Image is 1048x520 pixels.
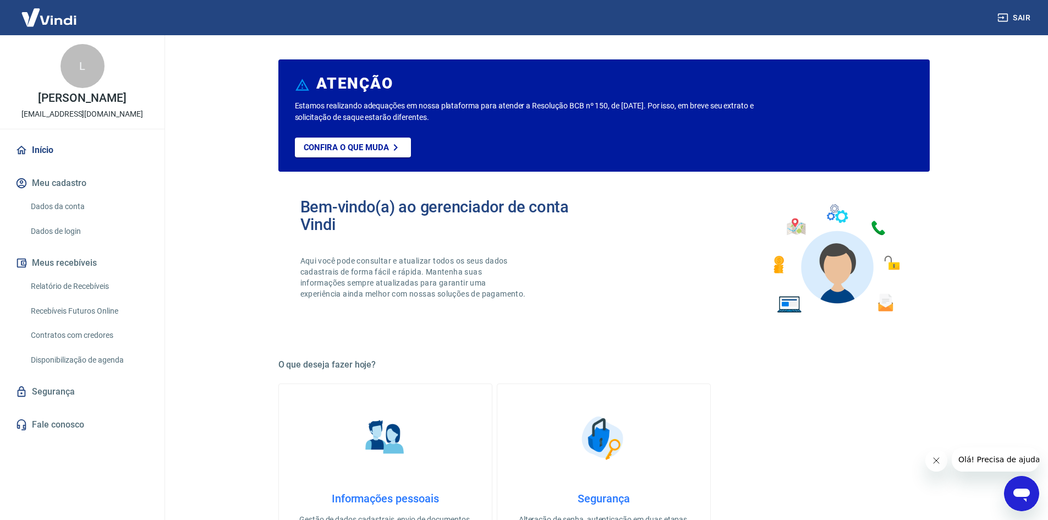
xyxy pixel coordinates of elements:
[26,324,151,347] a: Contratos com credores
[995,8,1035,28] button: Sair
[26,220,151,243] a: Dados de login
[300,198,604,233] h2: Bem-vindo(a) ao gerenciador de conta Vindi
[764,198,908,320] img: Imagem de um avatar masculino com diversos icones exemplificando as funcionalidades do gerenciado...
[13,171,151,195] button: Meu cadastro
[13,138,151,162] a: Início
[13,1,85,34] img: Vindi
[13,380,151,404] a: Segurança
[26,349,151,371] a: Disponibilização de agenda
[13,413,151,437] a: Fale conosco
[295,138,411,157] a: Confira o que muda
[295,100,789,123] p: Estamos realizando adequações em nossa plataforma para atender a Resolução BCB nº 150, de [DATE]....
[7,8,92,17] span: Olá! Precisa de ajuda?
[26,300,151,322] a: Recebíveis Futuros Online
[26,195,151,218] a: Dados da conta
[304,143,389,152] p: Confira o que muda
[13,251,151,275] button: Meus recebíveis
[316,78,393,89] h6: ATENÇÃO
[26,275,151,298] a: Relatório de Recebíveis
[297,492,474,505] h4: Informações pessoais
[952,447,1039,472] iframe: Mensagem da empresa
[925,450,947,472] iframe: Fechar mensagem
[278,359,930,370] h5: O que deseja fazer hoje?
[576,410,631,466] img: Segurança
[1004,476,1039,511] iframe: Botão para abrir a janela de mensagens
[21,108,143,120] p: [EMAIL_ADDRESS][DOMAIN_NAME]
[515,492,693,505] h4: Segurança
[38,92,126,104] p: [PERSON_NAME]
[358,410,413,466] img: Informações pessoais
[300,255,528,299] p: Aqui você pode consultar e atualizar todos os seus dados cadastrais de forma fácil e rápida. Mant...
[61,44,105,88] div: L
